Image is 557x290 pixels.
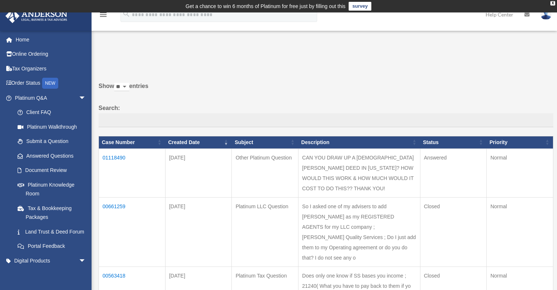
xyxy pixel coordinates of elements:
[420,197,487,267] td: Closed
[165,136,232,148] th: Created Date: activate to sort column ascending
[420,148,487,197] td: Answered
[487,197,553,267] td: Normal
[232,197,298,267] td: Platinum LLC Question
[5,253,97,268] a: Digital Productsarrow_drop_down
[10,224,93,239] a: Land Trust & Deed Forum
[99,13,108,19] a: menu
[99,81,553,99] label: Show entries
[298,136,420,148] th: Description: activate to sort column ascending
[42,78,58,89] div: NEW
[232,136,298,148] th: Subject: activate to sort column ascending
[165,197,232,267] td: [DATE]
[298,148,420,197] td: CAN YOU DRAW UP A [DEMOGRAPHIC_DATA] [PERSON_NAME] DEED IN [US_STATE]? HOW WOULD THIS WORK & HOW ...
[99,113,553,127] input: Search:
[99,136,166,148] th: Case Number: activate to sort column ascending
[420,136,487,148] th: Status: activate to sort column ascending
[99,103,553,127] label: Search:
[541,9,552,20] img: User Pic
[232,148,298,197] td: Other Platinum Question
[114,83,129,91] select: Showentries
[5,32,97,47] a: Home
[5,76,97,91] a: Order StatusNEW
[298,197,420,267] td: So I asked one of my advisers to add [PERSON_NAME] as my REGISTERED AGENTS for my LLC company ; [...
[5,61,97,76] a: Tax Organizers
[99,10,108,19] i: menu
[79,253,93,268] span: arrow_drop_down
[10,201,93,224] a: Tax & Bookkeeping Packages
[186,2,346,11] div: Get a chance to win 6 months of Platinum for free just by filling out this
[10,120,93,134] a: Platinum Walkthrough
[99,148,166,197] td: 01118490
[5,91,93,105] a: Platinum Q&Aarrow_drop_down
[122,10,130,18] i: search
[79,91,93,106] span: arrow_drop_down
[10,134,93,149] a: Submit a Question
[10,239,93,254] a: Portal Feedback
[99,197,166,267] td: 00661259
[349,2,371,11] a: survey
[5,47,97,62] a: Online Ordering
[10,148,90,163] a: Answered Questions
[10,105,93,120] a: Client FAQ
[165,148,232,197] td: [DATE]
[10,163,93,178] a: Document Review
[3,9,70,23] img: Anderson Advisors Platinum Portal
[10,177,93,201] a: Platinum Knowledge Room
[487,136,553,148] th: Priority: activate to sort column ascending
[550,1,555,5] div: close
[487,148,553,197] td: Normal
